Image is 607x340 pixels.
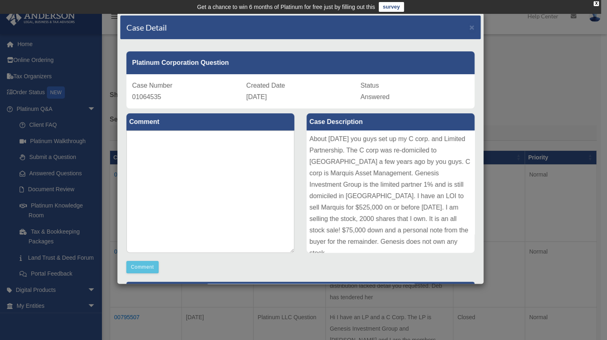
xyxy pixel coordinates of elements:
[360,93,389,100] span: Answered
[594,1,599,6] div: close
[126,51,475,74] div: Platinum Corporation Question
[246,93,267,100] span: [DATE]
[307,113,475,130] label: Case Description
[360,82,379,89] span: Status
[197,2,375,12] div: Get a chance to win 6 months of Platinum for free just by filling out this
[246,82,285,89] span: Created Date
[469,23,475,31] button: Close
[126,282,475,302] p: [PERSON_NAME]
[469,22,475,32] span: ×
[126,113,294,130] label: Comment
[307,130,475,253] div: About [DATE] you guys set up my C corp. and Limited Partnership. The C corp was re-domiciled to [...
[379,2,404,12] a: survey
[132,93,161,100] span: 01064535
[126,261,159,273] button: Comment
[132,82,172,89] span: Case Number
[126,22,167,33] h4: Case Detail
